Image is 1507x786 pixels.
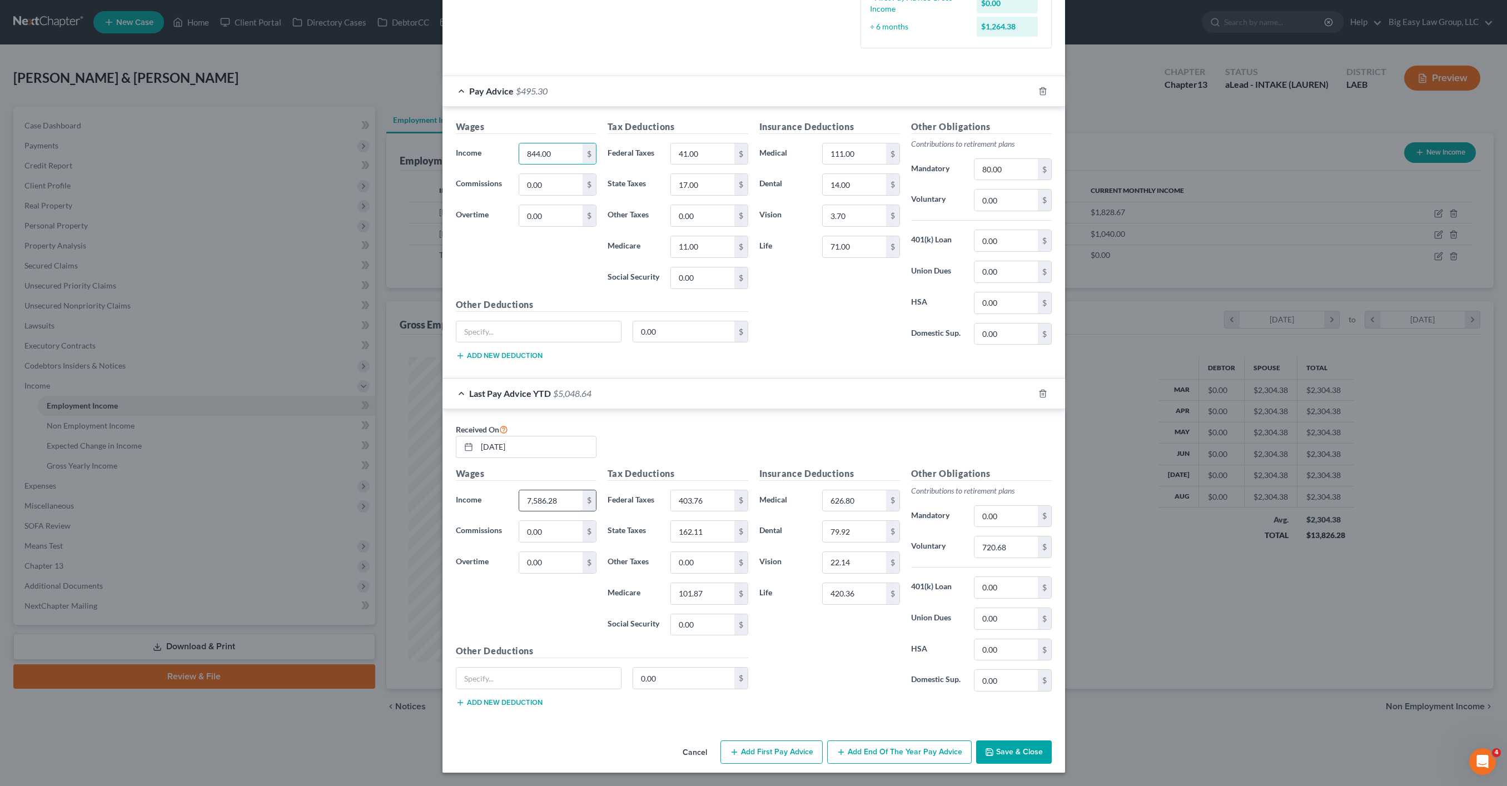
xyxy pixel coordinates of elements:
div: $ [1038,159,1051,180]
input: 0.00 [671,552,734,573]
h5: Insurance Deductions [759,467,900,481]
label: Medicare [602,583,665,605]
label: 401(k) Loan [906,230,969,252]
div: $ [583,552,596,573]
span: 4 [1492,748,1501,757]
input: 0.00 [974,639,1037,660]
input: 0.00 [974,261,1037,282]
input: 0.00 [519,521,582,542]
input: Specify... [456,321,621,342]
input: 0.00 [519,174,582,195]
input: 0.00 [671,521,734,542]
input: 0.00 [671,267,734,288]
label: Other Taxes [602,205,665,227]
button: Save & Close [976,740,1052,764]
h5: Insurance Deductions [759,120,900,134]
div: $ [1038,261,1051,282]
input: 0.00 [974,536,1037,558]
input: 0.00 [823,174,886,195]
div: $ [734,490,748,511]
input: 0.00 [671,614,734,635]
button: Add End of the Year Pay Advice [827,740,972,764]
input: 0.00 [823,236,886,257]
input: 0.00 [633,668,734,689]
button: Add new deduction [456,698,543,707]
input: MM/DD/YYYY [477,436,596,457]
p: Contributions to retirement plans [911,138,1052,150]
label: Federal Taxes [602,143,665,165]
label: 401(k) Loan [906,576,969,599]
input: 0.00 [823,205,886,226]
div: $ [886,205,899,226]
div: $ [1038,639,1051,660]
iframe: Intercom live chat [1469,748,1496,775]
label: Voluntary [906,536,969,558]
div: $ [886,174,899,195]
label: Vision [754,551,817,574]
div: $ [1038,536,1051,558]
label: Other Taxes [602,551,665,574]
h5: Other Deductions [456,298,748,312]
button: Cancel [674,742,716,764]
label: Voluntary [906,189,969,211]
div: $ [1038,292,1051,314]
div: $ [886,552,899,573]
button: Add new deduction [456,351,543,360]
div: $ [1038,190,1051,211]
div: $ [583,205,596,226]
input: 0.00 [519,490,582,511]
div: $ [583,521,596,542]
span: Income [456,495,481,504]
div: $ [734,552,748,573]
div: $ [734,521,748,542]
label: Domestic Sup. [906,323,969,345]
label: Mandatory [906,158,969,181]
input: 0.00 [519,143,582,165]
input: 0.00 [823,583,886,604]
input: 0.00 [974,230,1037,251]
label: Commissions [450,173,514,196]
label: Medical [754,143,817,165]
div: $ [1038,577,1051,598]
div: $ [583,143,596,165]
input: 0.00 [974,506,1037,527]
div: $ [734,205,748,226]
div: $ [886,143,899,165]
span: $5,048.64 [553,388,591,399]
label: Social Security [602,267,665,289]
div: $ [886,521,899,542]
div: $ [886,583,899,604]
div: $ [886,236,899,257]
div: $ [583,174,596,195]
h5: Other Obligations [911,467,1052,481]
div: $ [734,614,748,635]
input: 0.00 [823,552,886,573]
input: 0.00 [633,321,734,342]
label: State Taxes [602,520,665,543]
input: 0.00 [671,143,734,165]
label: Medicare [602,236,665,258]
label: Federal Taxes [602,490,665,512]
input: 0.00 [671,236,734,257]
label: HSA [906,639,969,661]
div: $ [734,583,748,604]
div: ÷ 6 months [864,21,972,32]
label: Mandatory [906,505,969,528]
label: HSA [906,292,969,314]
input: 0.00 [823,490,886,511]
div: $ [734,143,748,165]
label: Overtime [450,205,514,227]
p: Contributions to retirement plans [911,485,1052,496]
label: State Taxes [602,173,665,196]
h5: Other Obligations [911,120,1052,134]
label: Dental [754,520,817,543]
label: Medical [754,490,817,512]
div: $ [1038,324,1051,345]
input: 0.00 [671,583,734,604]
label: Received On [456,422,508,436]
input: 0.00 [519,552,582,573]
div: $ [734,668,748,689]
div: $ [1038,670,1051,691]
span: Income [456,148,481,157]
h5: Tax Deductions [608,467,748,481]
